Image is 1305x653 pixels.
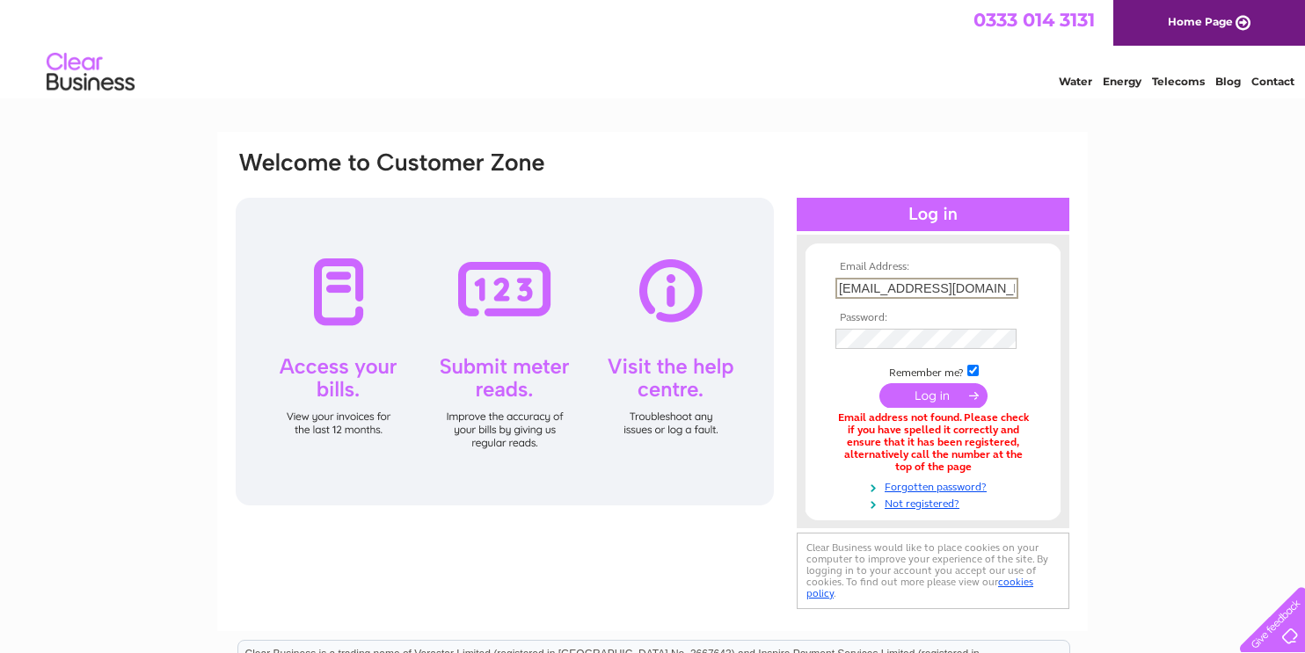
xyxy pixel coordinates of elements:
div: Clear Business is a trading name of Verastar Limited (registered in [GEOGRAPHIC_DATA] No. 3667643... [238,10,1069,85]
img: logo.png [46,46,135,99]
a: Contact [1251,75,1294,88]
a: Water [1059,75,1092,88]
a: cookies policy [806,576,1033,599]
input: Submit [879,383,988,408]
div: Clear Business would like to place cookies on your computer to improve your experience of the sit... [797,533,1069,609]
a: Telecoms [1152,75,1205,88]
a: Forgotten password? [835,477,1035,494]
th: Password: [831,312,1035,324]
a: Blog [1215,75,1241,88]
td: Remember me? [831,362,1035,380]
div: Email address not found. Please check if you have spelled it correctly and ensure that it has bee... [835,412,1031,473]
th: Email Address: [831,261,1035,273]
a: 0333 014 3131 [973,9,1095,31]
a: Energy [1103,75,1141,88]
a: Not registered? [835,494,1035,511]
